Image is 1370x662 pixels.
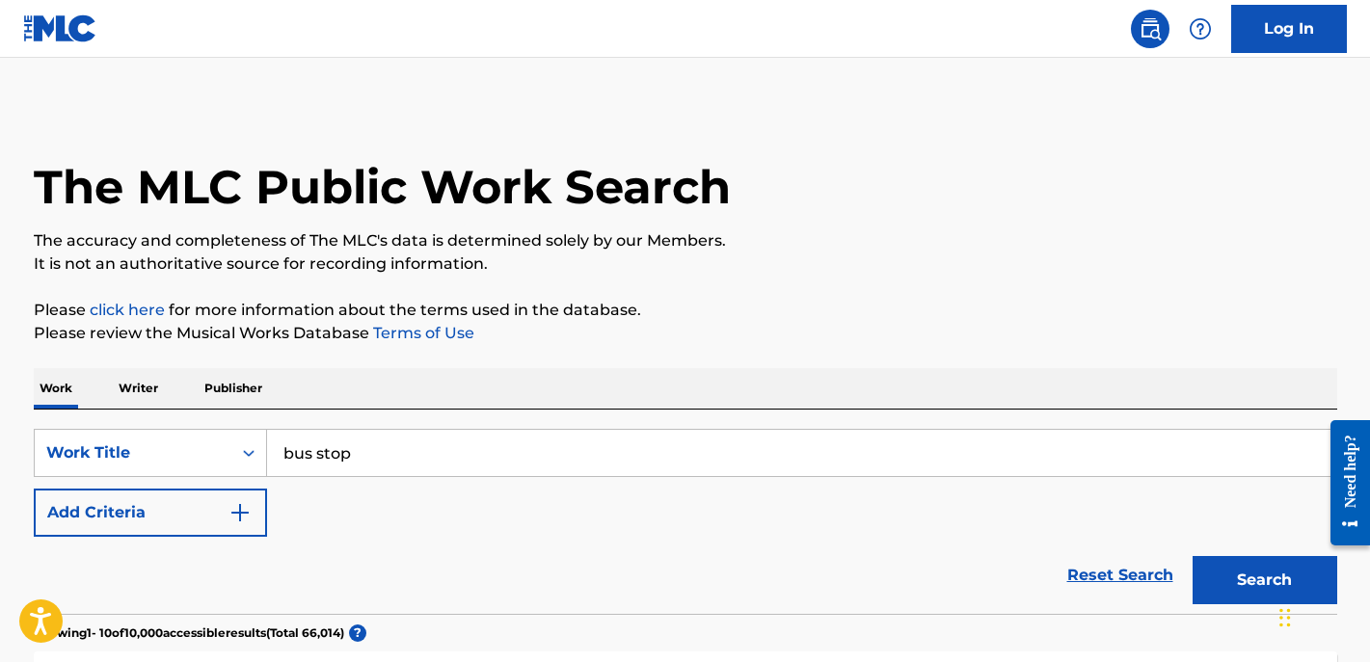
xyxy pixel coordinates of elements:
img: 9d2ae6d4665cec9f34b9.svg [228,501,252,524]
p: Work [34,368,78,409]
p: The accuracy and completeness of The MLC's data is determined solely by our Members. [34,229,1337,252]
a: click here [90,301,165,319]
a: Reset Search [1058,554,1183,596]
iframe: Chat Widget [1274,569,1370,662]
iframe: Resource Center [1316,405,1370,560]
img: MLC Logo [23,14,97,42]
p: Publisher [199,368,268,409]
span: ? [349,624,366,642]
div: Drag [1279,589,1291,647]
p: It is not an authoritative source for recording information. [34,252,1337,276]
img: help [1189,17,1212,40]
h1: The MLC Public Work Search [34,158,731,216]
a: Terms of Use [369,324,474,342]
p: Please for more information about the terms used in the database. [34,299,1337,322]
p: Please review the Musical Works Database [34,322,1337,345]
button: Search [1193,556,1337,604]
form: Search Form [34,429,1337,614]
button: Add Criteria [34,489,267,537]
a: Public Search [1131,10,1169,48]
a: Log In [1231,5,1347,53]
div: Work Title [46,441,220,464]
p: Writer [113,368,164,409]
p: Showing 1 - 10 of 10,000 accessible results (Total 66,014 ) [34,624,344,642]
img: search [1139,17,1162,40]
div: Help [1181,10,1220,48]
